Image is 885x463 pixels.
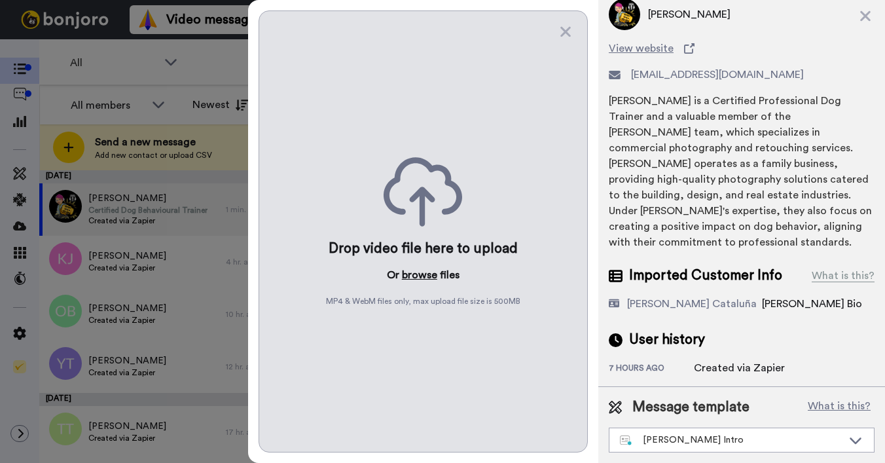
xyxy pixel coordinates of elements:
p: Or files [387,267,460,283]
div: [PERSON_NAME] Intro [620,434,842,447]
div: Message content [57,26,232,189]
b: HAPPY ANNIVERSARY!! [60,46,179,56]
iframe: vimeo [57,103,232,182]
div: 7 hours ago [609,363,694,376]
span: Message template [632,398,750,417]
img: nextgen-template.svg [620,435,632,446]
button: browse [402,267,437,283]
p: Message from Grant, sent 8m ago [57,191,232,202]
div: Created via Zapier [694,360,785,376]
div: [PERSON_NAME] is a Certified Professional Dog Trainer and a valuable member of the [PERSON_NAME] ... [609,93,875,250]
div: Hey [PERSON_NAME], [57,26,232,39]
span: MP4 & WebM files only, max upload file size is 500 MB [326,296,520,306]
div: [PERSON_NAME] Cataluña [627,296,757,312]
div: From the whole team and myself, thank you so much for staying with us for a whole year. [57,45,232,96]
span: User history [629,330,705,350]
img: Profile image for Grant [29,29,50,50]
div: Drop video file here to upload [329,240,518,258]
span: Imported Customer Info [629,266,782,286]
button: What is this? [804,398,875,417]
div: message notification from Grant, 8m ago. Hey Josephine, HAPPY ANNIVERSARY!! From the whole team a... [20,18,242,211]
div: What is this? [812,268,875,284]
span: [PERSON_NAME] Bio [762,299,862,309]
